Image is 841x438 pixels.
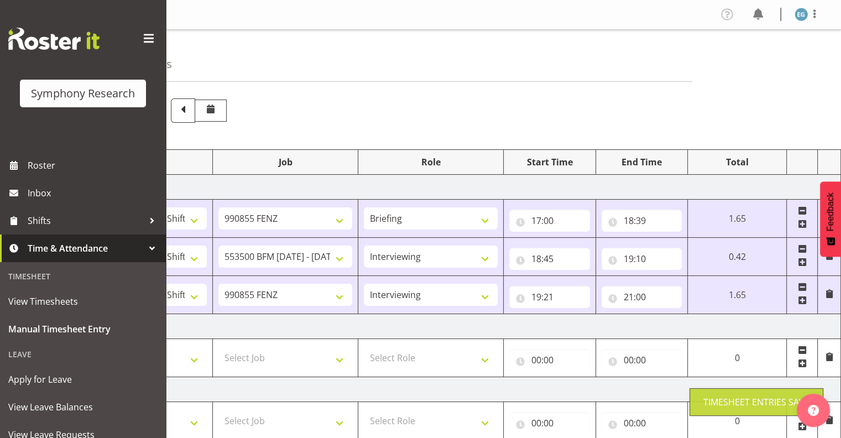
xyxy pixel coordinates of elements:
[3,288,163,315] a: View Timesheets
[8,28,100,50] img: Rosterit website logo
[820,181,841,257] button: Feedback - Show survey
[3,265,163,288] div: Timesheet
[218,155,352,169] div: Job
[8,371,158,388] span: Apply for Leave
[8,399,158,415] span: View Leave Balances
[602,155,682,169] div: End Time
[28,157,160,174] span: Roster
[31,85,135,102] div: Symphony Research
[602,210,682,232] input: Click to select...
[67,377,841,402] td: [DATE]
[602,248,682,270] input: Click to select...
[509,248,590,270] input: Click to select...
[3,366,163,393] a: Apply for Leave
[602,286,682,308] input: Click to select...
[8,321,158,337] span: Manual Timesheet Entry
[602,349,682,371] input: Click to select...
[3,343,163,366] div: Leave
[8,293,158,310] span: View Timesheets
[688,200,787,238] td: 1.65
[602,412,682,434] input: Click to select...
[693,155,781,169] div: Total
[688,238,787,276] td: 0.42
[688,339,787,377] td: 0
[67,175,841,200] td: [DATE]
[703,395,809,409] div: Timesheet Entries Save
[509,155,590,169] div: Start Time
[28,185,160,201] span: Inbox
[509,412,590,434] input: Click to select...
[509,349,590,371] input: Click to select...
[67,314,841,339] td: [DATE]
[509,286,590,308] input: Click to select...
[28,212,144,229] span: Shifts
[826,192,835,231] span: Feedback
[795,8,808,21] img: evelyn-gray1866.jpg
[3,315,163,343] a: Manual Timesheet Entry
[3,393,163,421] a: View Leave Balances
[808,405,819,416] img: help-xxl-2.png
[688,276,787,314] td: 1.65
[364,155,498,169] div: Role
[509,210,590,232] input: Click to select...
[28,240,144,257] span: Time & Attendance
